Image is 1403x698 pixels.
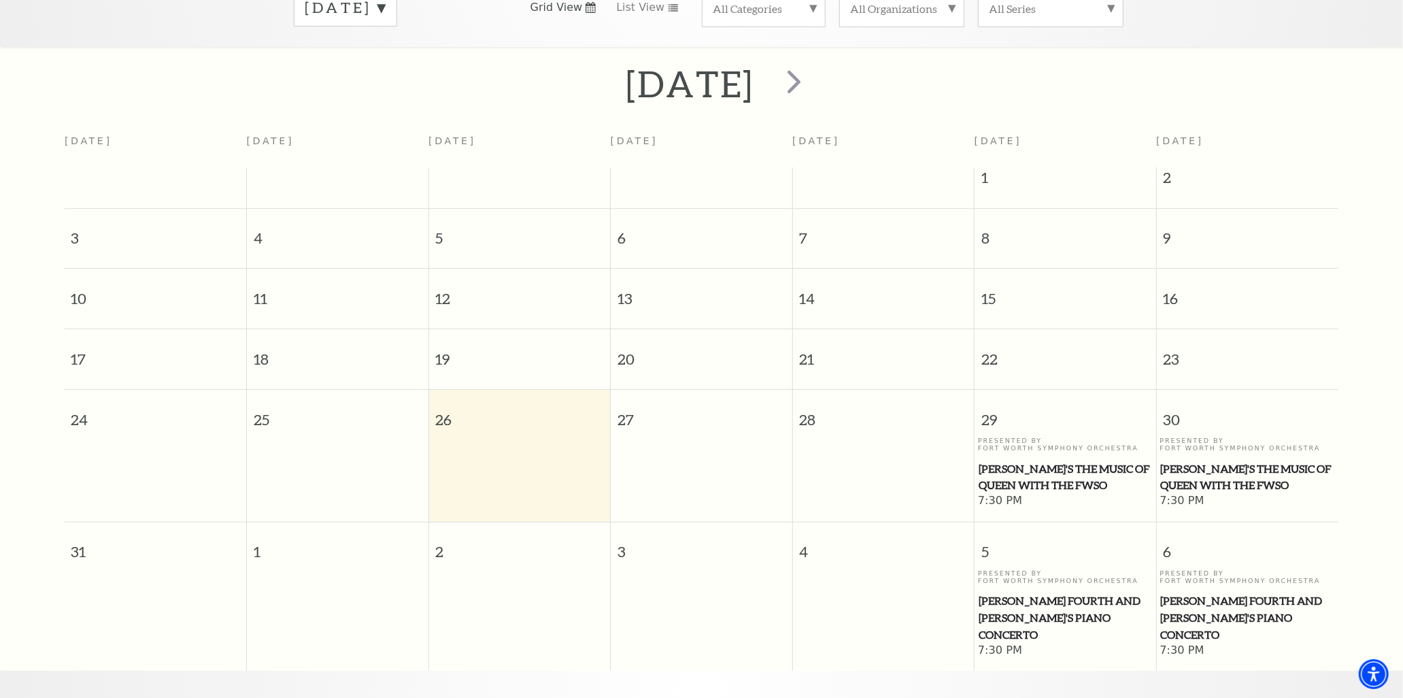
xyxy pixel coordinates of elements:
[65,127,247,167] th: [DATE]
[429,390,611,437] span: 26
[247,269,428,316] span: 11
[611,390,792,437] span: 27
[626,62,754,105] h2: [DATE]
[975,269,1156,316] span: 15
[247,127,429,167] th: [DATE]
[1157,329,1338,376] span: 23
[978,494,1153,509] span: 7:30 PM
[792,127,975,167] th: [DATE]
[611,269,792,316] span: 13
[1156,135,1204,146] span: [DATE]
[1160,437,1336,452] p: Presented By Fort Worth Symphony Orchestra
[611,522,792,569] span: 3
[65,522,246,569] span: 31
[1157,167,1338,195] span: 2
[1161,593,1335,643] span: [PERSON_NAME] Fourth and [PERSON_NAME]'s Piano Concerto
[1157,209,1338,256] span: 9
[247,329,428,376] span: 18
[611,127,793,167] th: [DATE]
[1161,461,1335,494] span: [PERSON_NAME]'s The Music of Queen with the FWSO
[247,390,428,437] span: 25
[65,329,246,376] span: 17
[978,644,1153,659] span: 7:30 PM
[65,269,246,316] span: 10
[1359,659,1389,689] div: Accessibility Menu
[713,1,814,16] label: All Categories
[611,209,792,256] span: 6
[1160,644,1336,659] span: 7:30 PM
[990,1,1112,16] label: All Series
[429,522,611,569] span: 2
[611,329,792,376] span: 20
[793,329,975,376] span: 21
[429,269,611,316] span: 12
[793,269,975,316] span: 14
[1157,522,1338,569] span: 6
[429,329,611,376] span: 19
[247,522,428,569] span: 1
[975,390,1156,437] span: 29
[975,135,1022,146] span: [DATE]
[979,461,1152,494] span: [PERSON_NAME]'s The Music of Queen with the FWSO
[975,209,1156,256] span: 8
[979,593,1152,643] span: [PERSON_NAME] Fourth and [PERSON_NAME]'s Piano Concerto
[793,522,975,569] span: 4
[978,437,1153,452] p: Presented By Fort Worth Symphony Orchestra
[978,569,1153,585] p: Presented By Fort Worth Symphony Orchestra
[975,522,1156,569] span: 5
[1157,269,1338,316] span: 16
[429,209,611,256] span: 5
[975,329,1156,376] span: 22
[1160,569,1336,585] p: Presented By Fort Worth Symphony Orchestra
[793,390,975,437] span: 28
[247,209,428,256] span: 4
[767,60,817,108] button: next
[851,1,953,16] label: All Organizations
[1160,494,1336,509] span: 7:30 PM
[1157,390,1338,437] span: 30
[65,209,246,256] span: 3
[428,127,611,167] th: [DATE]
[793,209,975,256] span: 7
[975,167,1156,195] span: 1
[65,390,246,437] span: 24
